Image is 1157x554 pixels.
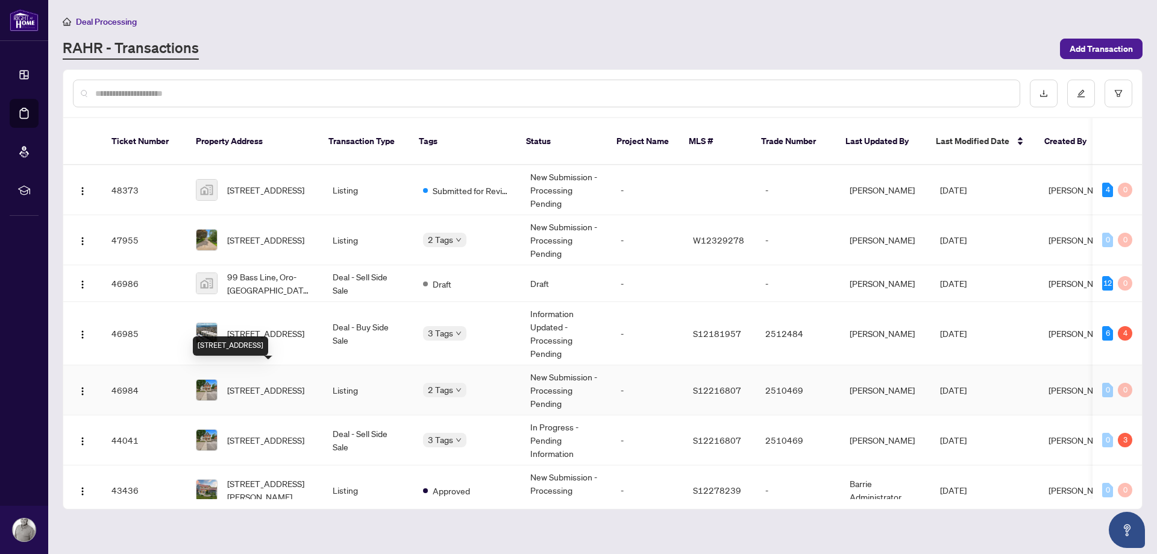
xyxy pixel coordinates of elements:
[840,215,930,265] td: [PERSON_NAME]
[196,480,217,500] img: thumbnail-img
[693,435,741,445] span: S12216807
[756,215,840,265] td: -
[323,215,413,265] td: Listing
[1067,80,1095,107] button: edit
[836,118,926,165] th: Last Updated By
[756,415,840,465] td: 2510469
[1102,183,1113,197] div: 4
[323,302,413,365] td: Deal - Buy Side Sale
[611,302,683,365] td: -
[76,16,137,27] span: Deal Processing
[1118,183,1132,197] div: 0
[63,38,199,60] a: RAHR - Transactions
[102,265,186,302] td: 46986
[1118,483,1132,497] div: 0
[1049,385,1114,395] span: [PERSON_NAME]
[751,118,836,165] th: Trade Number
[196,180,217,200] img: thumbnail-img
[1070,39,1133,58] span: Add Transaction
[940,278,967,289] span: [DATE]
[433,184,511,197] span: Submitted for Review
[78,330,87,339] img: Logo
[186,118,319,165] th: Property Address
[1049,235,1114,245] span: [PERSON_NAME]
[323,265,413,302] td: Deal - Sell Side Sale
[521,365,611,415] td: New Submission - Processing Pending
[1102,233,1113,247] div: 0
[13,518,36,541] img: Profile Icon
[521,415,611,465] td: In Progress - Pending Information
[456,330,462,336] span: down
[428,233,453,247] span: 2 Tags
[227,477,313,503] span: [STREET_ADDRESS][PERSON_NAME]
[196,380,217,400] img: thumbnail-img
[1118,276,1132,291] div: 0
[840,465,930,515] td: Barrie Administrator
[78,436,87,446] img: Logo
[323,165,413,215] td: Listing
[1049,328,1114,339] span: [PERSON_NAME]
[433,277,451,291] span: Draft
[102,302,186,365] td: 46985
[227,233,304,247] span: [STREET_ADDRESS]
[521,165,611,215] td: New Submission - Processing Pending
[78,236,87,246] img: Logo
[840,265,930,302] td: [PERSON_NAME]
[319,118,409,165] th: Transaction Type
[940,485,967,496] span: [DATE]
[227,327,304,340] span: [STREET_ADDRESS]
[1118,233,1132,247] div: 0
[456,387,462,393] span: down
[940,328,967,339] span: [DATE]
[1118,383,1132,397] div: 0
[102,415,186,465] td: 44041
[1118,326,1132,341] div: 4
[227,183,304,197] span: [STREET_ADDRESS]
[78,186,87,196] img: Logo
[102,215,186,265] td: 47955
[456,437,462,443] span: down
[1105,80,1132,107] button: filter
[611,265,683,302] td: -
[1049,184,1114,195] span: [PERSON_NAME]
[1102,276,1113,291] div: 12
[428,383,453,397] span: 2 Tags
[693,235,744,245] span: W12329278
[1077,89,1085,98] span: edit
[756,365,840,415] td: 2510469
[840,165,930,215] td: [PERSON_NAME]
[521,265,611,302] td: Draft
[756,302,840,365] td: 2512484
[227,383,304,397] span: [STREET_ADDRESS]
[78,280,87,289] img: Logo
[227,270,313,297] span: 99 Bass Line, Oro-[GEOGRAPHIC_DATA], [GEOGRAPHIC_DATA], [GEOGRAPHIC_DATA]
[679,118,751,165] th: MLS #
[323,415,413,465] td: Deal - Sell Side Sale
[73,180,92,200] button: Logo
[193,336,268,356] div: [STREET_ADDRESS]
[409,118,516,165] th: Tags
[73,430,92,450] button: Logo
[940,184,967,195] span: [DATE]
[428,326,453,340] span: 3 Tags
[78,386,87,396] img: Logo
[693,328,741,339] span: S12181957
[756,265,840,302] td: -
[756,465,840,515] td: -
[323,365,413,415] td: Listing
[840,302,930,365] td: [PERSON_NAME]
[102,365,186,415] td: 46984
[78,486,87,496] img: Logo
[1060,39,1143,59] button: Add Transaction
[102,465,186,515] td: 43436
[940,435,967,445] span: [DATE]
[1114,89,1123,98] span: filter
[102,118,186,165] th: Ticket Number
[611,415,683,465] td: -
[196,430,217,450] img: thumbnail-img
[1102,433,1113,447] div: 0
[63,17,71,26] span: home
[1109,512,1145,548] button: Open asap
[756,165,840,215] td: -
[1035,118,1107,165] th: Created By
